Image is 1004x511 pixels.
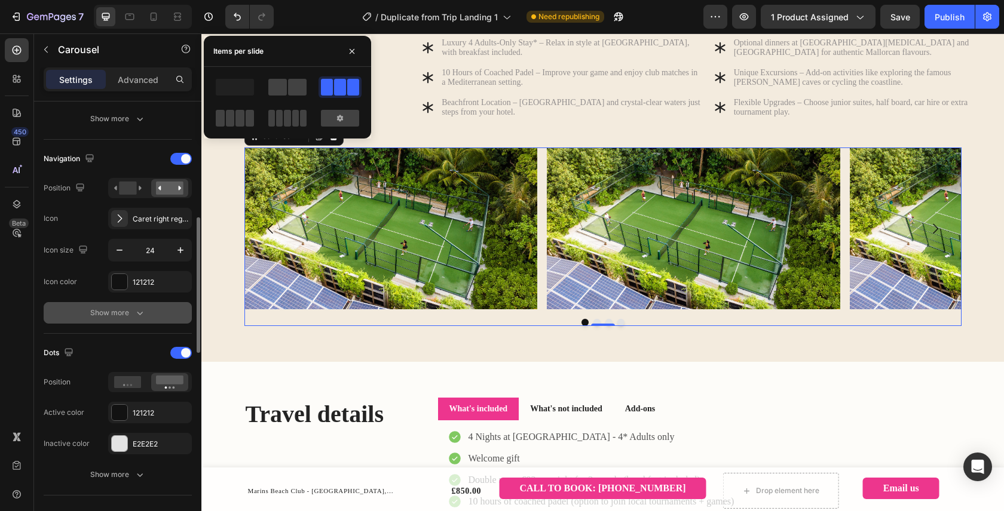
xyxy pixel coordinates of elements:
[648,114,942,276] img: gempages_578463111875396219-02feea0d-6ec4-4067-8da2-7568581f43d8.jpg
[44,464,192,485] button: Show more
[59,73,93,86] p: Settings
[375,11,378,23] span: /
[43,114,336,276] img: gempages_578463111875396219-02feea0d-6ec4-4067-8da2-7568581f43d8.jpg
[9,218,29,228] div: Beta
[267,398,473,408] span: 4 Nights at [GEOGRAPHIC_DATA] - 4* Adults only
[963,452,992,481] div: Open Intercom Messenger
[58,42,160,57] p: Carousel
[213,46,264,57] div: Items per slide
[682,449,718,461] p: Email us
[44,242,90,258] div: Icon size
[44,438,90,449] div: Inactive color
[318,449,484,461] p: CALL TO BOOK: [PHONE_NUMBER]
[90,307,146,319] div: Show more
[717,178,751,212] button: Carousel Next Arrow
[298,444,504,466] a: CALL TO BOOK: [PHONE_NUMBER]
[381,11,498,23] span: Duplicate from Trip Landing 1
[532,5,792,24] p: Optional dinners at [GEOGRAPHIC_DATA][MEDICAL_DATA] and [GEOGRAPHIC_DATA] for authentic Mallorcan...
[44,302,192,324] button: Show more
[44,108,192,130] button: Show more
[240,64,500,84] p: Beachfront Location – [GEOGRAPHIC_DATA] and crystal-clear waters just steps from your hotel.
[761,5,876,29] button: 1 product assigned
[404,285,411,293] button: Dot
[43,364,218,398] h2: Travel details
[538,11,599,22] span: Need republishing
[5,5,89,29] button: 7
[133,214,189,224] div: Caret right regular
[392,285,399,293] button: Dot
[424,371,454,380] strong: Add-ons
[771,11,849,23] span: 1 product assigned
[133,277,189,288] div: 121212
[925,5,975,29] button: Publish
[532,35,792,54] p: Unique Excursions – Add-on activities like exploring the famous [PERSON_NAME] caves or cycling th...
[53,178,86,212] button: Carousel Back Arrow
[345,114,639,276] img: gempages_578463111875396219-02feea0d-6ec4-4067-8da2-7568581f43d8.jpg
[44,213,58,224] div: Icon
[662,444,738,466] a: Email us
[78,10,84,24] p: 7
[90,113,146,125] div: Show more
[240,35,500,54] p: 10 Hours of Coached Padel – Improve your game and enjoy club matches in a Mediterranean setting.
[44,276,77,287] div: Icon color
[240,5,500,24] p: Luxury 4 Adults-Only Stay* – Relax in style at [GEOGRAPHIC_DATA], with breakfast included.
[44,345,76,361] div: Dots
[416,285,423,293] button: Dot
[11,127,29,137] div: 450
[249,450,281,465] div: £850.00
[380,285,387,293] button: Dot
[118,73,158,86] p: Advanced
[44,377,71,387] div: Position
[201,33,1004,511] iframe: Design area
[890,12,910,22] span: Save
[329,371,401,380] strong: What's not included
[44,180,87,196] div: Position
[58,97,93,108] div: Carousel
[248,371,307,380] strong: What's included
[267,420,319,430] span: Welcome gift
[532,64,792,84] p: Flexible Upgrades – Choose junior suites, half board, car hire or extra tournament play.
[90,469,146,481] div: Show more
[555,452,618,462] div: Drop element here
[935,11,965,23] div: Publish
[133,439,189,450] div: E2E2E2
[225,5,274,29] div: Undo/Redo
[133,408,189,418] div: 121212
[44,151,97,167] div: Navigation
[44,407,84,418] div: Active color
[880,5,920,29] button: Save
